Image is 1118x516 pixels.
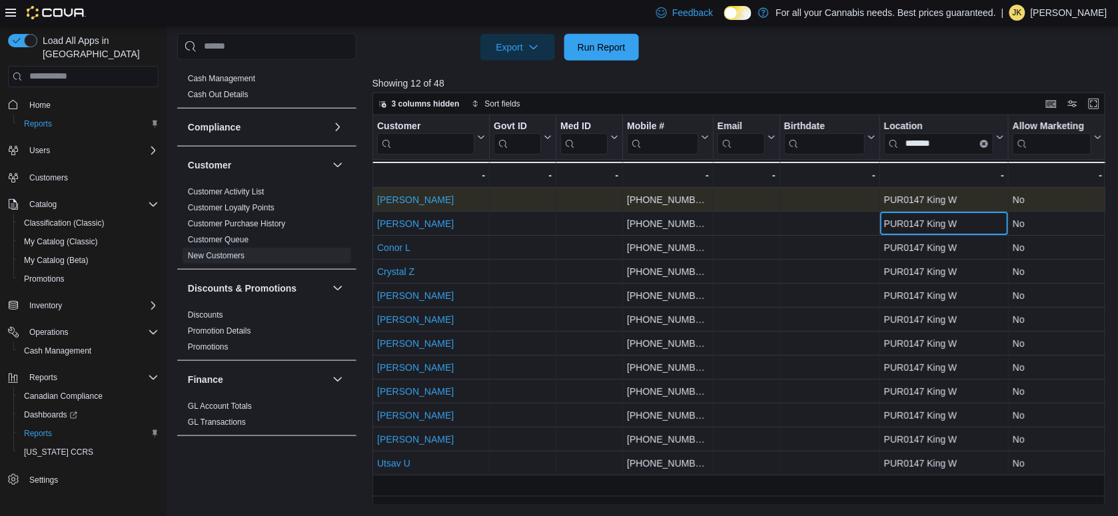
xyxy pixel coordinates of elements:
[24,196,62,212] button: Catalog
[377,218,454,229] a: [PERSON_NAME]
[330,280,346,296] button: Discounts & Promotions
[377,338,454,349] a: [PERSON_NAME]
[24,169,159,186] span: Customers
[884,336,1004,352] div: PUR0147 King W
[377,120,485,154] button: Customer
[188,373,223,386] h3: Finance
[627,407,709,423] div: [PHONE_NUMBER]
[627,455,709,471] div: [PHONE_NUMBER]
[1013,336,1102,352] div: No
[627,216,709,232] div: [PHONE_NUMBER]
[480,34,555,61] button: Export
[188,202,275,213] span: Customer Loyalty Points
[188,401,252,411] span: GL Account Totals
[1013,312,1102,328] div: No
[24,324,159,340] span: Operations
[24,274,65,284] span: Promotions
[3,168,164,187] button: Customers
[188,342,229,352] span: Promotions
[718,120,765,154] div: Email
[188,218,286,229] span: Customer Purchase History
[13,270,164,288] button: Promotions
[24,472,63,488] a: Settings
[377,120,474,154] div: Customer URL
[980,139,988,147] button: Clear input
[19,116,57,132] a: Reports
[13,405,164,424] a: Dashboards
[13,214,164,232] button: Classification (Classic)
[29,475,58,485] span: Settings
[188,417,246,427] a: GL Transactions
[24,170,73,186] a: Customers
[188,73,255,84] span: Cash Management
[29,100,51,111] span: Home
[19,388,159,404] span: Canadian Compliance
[494,120,541,132] div: Govt ID
[188,74,255,83] a: Cash Management
[884,120,1004,154] button: LocationClear input
[188,121,241,134] h3: Compliance
[1013,384,1102,399] div: No
[627,192,709,208] div: [PHONE_NUMBER]
[19,215,159,231] span: Classification (Classic)
[330,44,346,60] button: Cash Management
[24,236,98,247] span: My Catalog (Classic)
[1013,192,1102,208] div: No
[24,97,56,113] a: Home
[627,288,709,304] div: [PHONE_NUMBER]
[188,326,251,336] a: Promotion Details
[377,386,454,397] a: [PERSON_NAME]
[29,199,57,210] span: Catalog
[19,271,159,287] span: Promotions
[466,96,526,112] button: Sort fields
[188,401,252,411] a: GL Account Totals
[377,242,410,253] a: Conor L
[24,142,55,158] button: Users
[3,323,164,342] button: Operations
[718,120,765,132] div: Email
[1009,5,1025,21] div: Jennifer Kinzie
[188,89,249,100] span: Cash Out Details
[884,407,1004,423] div: PUR0147 King W
[188,310,223,320] span: Discounts
[19,215,110,231] a: Classification (Classic)
[627,336,709,352] div: [PHONE_NUMBER]
[724,6,752,20] input: Dark Mode
[188,187,265,196] a: Customer Activity List
[3,141,164,160] button: Users
[627,384,709,399] div: [PHONE_NUMBER]
[884,192,1004,208] div: PUR0147 King W
[3,296,164,315] button: Inventory
[177,398,356,435] div: Finance
[494,120,541,154] div: Govt ID
[884,312,1004,328] div: PUR0147 King W
[29,300,62,311] span: Inventory
[19,407,159,423] span: Dashboards
[884,431,1004,447] div: PUR0147 King W
[1013,240,1102,256] div: No
[884,384,1004,399] div: PUR0147 King W
[19,234,103,250] a: My Catalog (Classic)
[1013,120,1091,154] div: Allow Marketing
[377,410,454,421] a: [PERSON_NAME]
[560,167,618,183] div: -
[494,120,552,154] button: Govt ID
[560,120,608,132] div: Med ID
[13,387,164,405] button: Canadian Compliance
[884,360,1004,376] div: PUR0147 King W
[330,119,346,135] button: Compliance
[24,298,159,314] span: Inventory
[627,167,709,183] div: -
[37,34,159,61] span: Load All Apps in [GEOGRAPHIC_DATA]
[784,167,875,183] div: -
[19,271,70,287] a: Promotions
[1031,5,1107,21] p: [PERSON_NAME]
[1013,431,1102,447] div: No
[672,6,713,19] span: Feedback
[3,368,164,387] button: Reports
[24,346,91,356] span: Cash Management
[19,388,108,404] a: Canadian Compliance
[627,120,709,154] button: Mobile #
[377,314,454,325] a: [PERSON_NAME]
